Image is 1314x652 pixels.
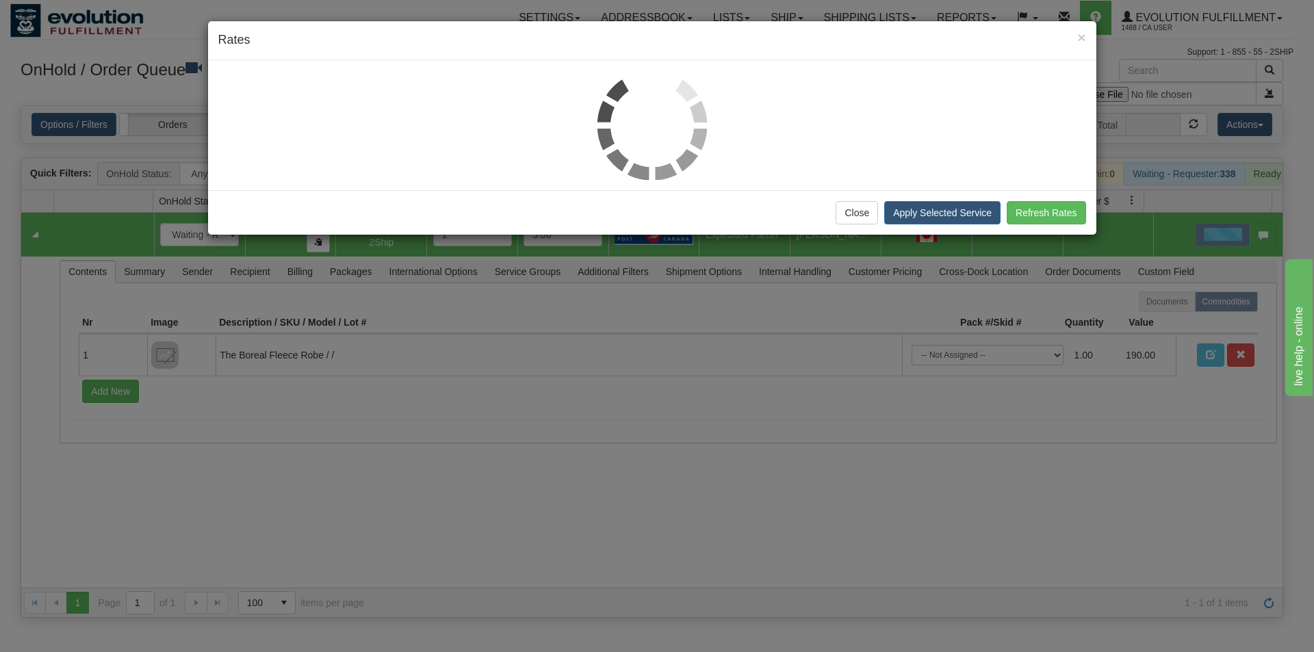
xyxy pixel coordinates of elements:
[1283,256,1313,395] iframe: chat widget
[1077,29,1085,45] span: ×
[1007,201,1085,224] button: Refresh Rates
[836,201,878,224] button: Close
[1077,30,1085,44] button: Close
[10,8,127,25] div: live help - online
[218,31,1086,49] h4: Rates
[884,201,1001,224] button: Apply Selected Service
[597,70,707,180] img: loader.gif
